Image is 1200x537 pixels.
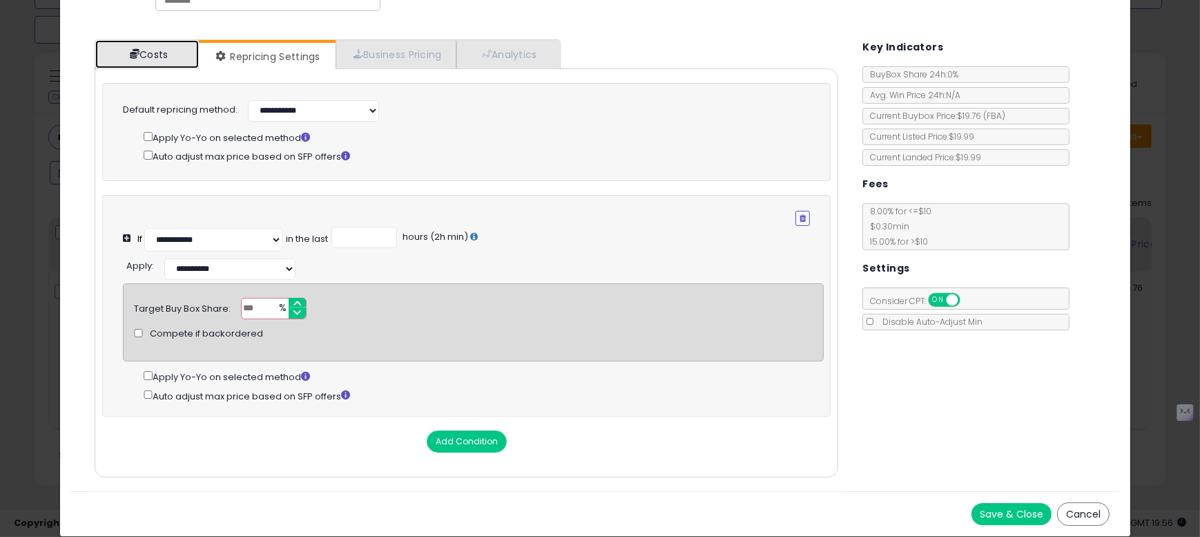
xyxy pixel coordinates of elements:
span: Avg. Win Price 24h: N/A [863,89,960,101]
a: Business Pricing [336,40,456,68]
button: Add Condition [427,431,507,453]
span: Consider CPT: [863,295,978,307]
h5: Settings [862,260,909,277]
span: Compete if backordered [150,328,263,341]
span: Current Landed Price: $19.99 [863,151,981,163]
h5: Fees [862,176,889,193]
span: BuyBox Share 24h: 0% [863,68,958,80]
span: 15.00 % for > $10 [863,236,928,247]
div: Apply Yo-Yo on selected method [144,368,824,384]
div: Target Buy Box Share: [134,298,231,316]
span: $0.30 min [863,220,909,232]
div: Auto adjust max price based on SFP offers [144,148,810,163]
button: Save & Close [971,503,1052,525]
a: Analytics [456,40,559,68]
a: Repricing Settings [199,43,334,70]
div: : [126,255,154,273]
span: Current Listed Price: $19.99 [863,131,974,142]
span: 8.00 % for <= $10 [863,205,931,247]
span: Current Buybox Price: [863,110,1005,122]
span: % [271,299,293,319]
span: $19.76 [957,110,1005,122]
span: Disable Auto-Adjust Min [875,316,983,328]
span: ON [930,294,947,306]
label: Default repricing method: [123,104,238,117]
div: Apply Yo-Yo on selected method [144,129,810,144]
span: hours (2h min) [400,230,468,243]
div: in the last [286,233,328,246]
button: Cancel [1057,502,1110,526]
a: Costs [95,40,199,68]
span: Apply [126,259,152,272]
span: OFF [958,294,980,306]
div: Auto adjust max price based on SFP offers [144,388,824,403]
h5: Key Indicators [862,39,943,56]
i: Remove Condition [800,214,806,223]
span: ( FBA ) [983,110,1005,122]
